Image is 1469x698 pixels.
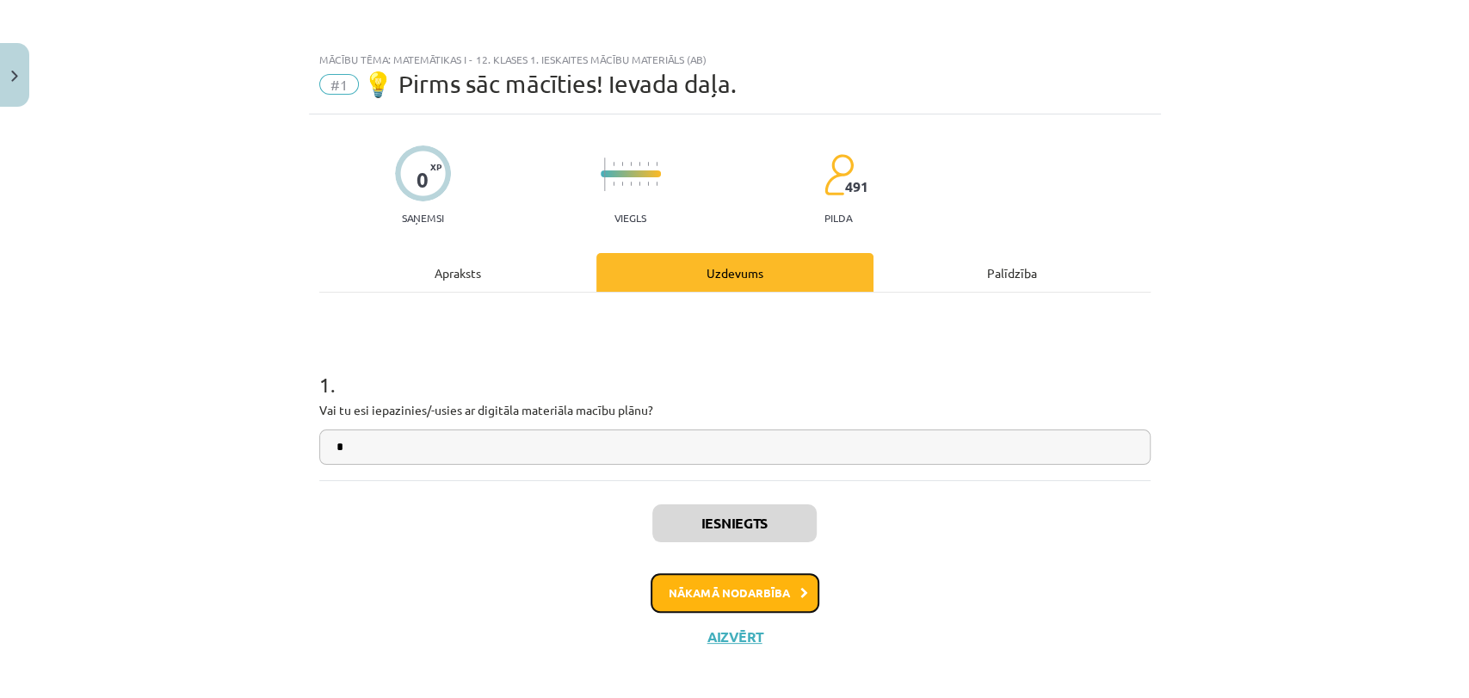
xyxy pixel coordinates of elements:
[702,628,768,645] button: Aizvērt
[647,182,649,186] img: icon-short-line-57e1e144782c952c97e751825c79c345078a6d821885a25fce030b3d8c18986b.svg
[651,573,819,613] button: Nākamā nodarbība
[621,182,623,186] img: icon-short-line-57e1e144782c952c97e751825c79c345078a6d821885a25fce030b3d8c18986b.svg
[319,74,359,95] span: #1
[639,162,640,166] img: icon-short-line-57e1e144782c952c97e751825c79c345078a6d821885a25fce030b3d8c18986b.svg
[656,162,657,166] img: icon-short-line-57e1e144782c952c97e751825c79c345078a6d821885a25fce030b3d8c18986b.svg
[652,504,817,542] button: Iesniegts
[656,182,657,186] img: icon-short-line-57e1e144782c952c97e751825c79c345078a6d821885a25fce030b3d8c18986b.svg
[845,179,868,195] span: 491
[824,153,854,196] img: students-c634bb4e5e11cddfef0936a35e636f08e4e9abd3cc4e673bd6f9a4125e45ecb1.svg
[613,182,614,186] img: icon-short-line-57e1e144782c952c97e751825c79c345078a6d821885a25fce030b3d8c18986b.svg
[430,162,441,171] span: XP
[639,182,640,186] img: icon-short-line-57e1e144782c952c97e751825c79c345078a6d821885a25fce030b3d8c18986b.svg
[417,168,429,192] div: 0
[319,253,596,292] div: Apraksts
[319,343,1151,396] h1: 1 .
[395,212,451,224] p: Saņemsi
[630,162,632,166] img: icon-short-line-57e1e144782c952c97e751825c79c345078a6d821885a25fce030b3d8c18986b.svg
[596,253,873,292] div: Uzdevums
[614,212,646,224] p: Viegls
[363,70,737,98] span: 💡 Pirms sāc mācīties! Ievada daļa.
[824,212,852,224] p: pilda
[604,158,606,191] img: icon-long-line-d9ea69661e0d244f92f715978eff75569469978d946b2353a9bb055b3ed8787d.svg
[319,53,1151,65] div: Mācību tēma: Matemātikas i - 12. klases 1. ieskaites mācību materiāls (ab)
[630,182,632,186] img: icon-short-line-57e1e144782c952c97e751825c79c345078a6d821885a25fce030b3d8c18986b.svg
[873,253,1151,292] div: Palīdzība
[319,401,1151,419] p: Vai tu esi iepazinies/-usies ar digitāla materiāla macību plānu?
[11,71,18,82] img: icon-close-lesson-0947bae3869378f0d4975bcd49f059093ad1ed9edebbc8119c70593378902aed.svg
[613,162,614,166] img: icon-short-line-57e1e144782c952c97e751825c79c345078a6d821885a25fce030b3d8c18986b.svg
[647,162,649,166] img: icon-short-line-57e1e144782c952c97e751825c79c345078a6d821885a25fce030b3d8c18986b.svg
[621,162,623,166] img: icon-short-line-57e1e144782c952c97e751825c79c345078a6d821885a25fce030b3d8c18986b.svg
